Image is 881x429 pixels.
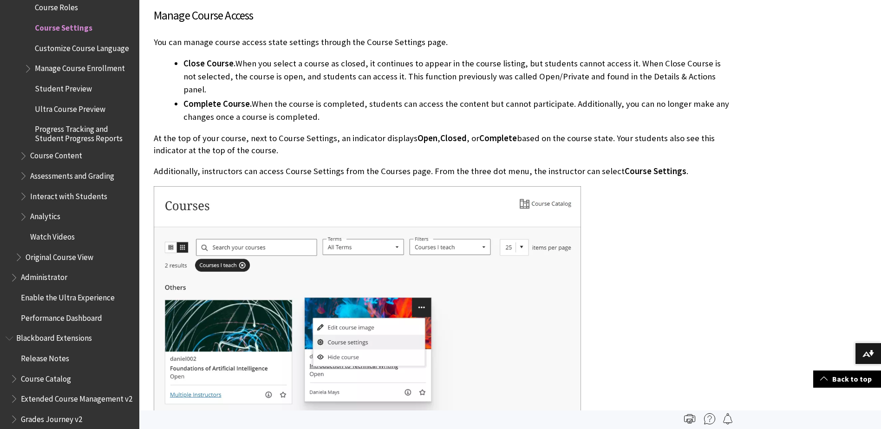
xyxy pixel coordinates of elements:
span: Interact with Students [30,188,107,201]
span: Enable the Ultra Experience [21,290,115,302]
span: Grades Journey v2 [21,411,82,424]
p: At the top of your course, next to Course Settings, an indicator displays , , or based on the cou... [154,132,730,156]
li: When the course is completed, students can access the content but cannot participate. Additionall... [183,97,730,123]
span: . [686,166,688,176]
span: Assessments and Grading [30,168,114,181]
span: Course Settings [625,166,686,176]
span: Blackboard Extensions [16,331,92,343]
span: Course Catalog [21,371,71,383]
img: Print [684,413,695,424]
img: Courses page with menu options appearing over a course card that show an option to go to Course S... [154,186,581,419]
span: Performance Dashboard [21,310,102,323]
span: Ultra Course Preview [35,101,105,114]
span: Student Preview [35,81,92,93]
span: Original Course View [26,249,93,262]
span: Additionally, instructors can access Course Settings from the Courses page. From the three dot me... [154,166,625,176]
img: Follow this page [722,413,733,424]
span: Customize Course Language [35,40,129,53]
span: Administrator [21,270,67,282]
a: Back to top [813,370,881,388]
h3: Manage Course Access [154,7,730,25]
span: Watch Videos [30,229,75,241]
span: Progress Tracking and Student Progress Reports [35,121,133,143]
span: Closed [440,133,467,143]
li: When you select a course as closed, it continues to appear in the course listing, but students ca... [183,57,730,96]
span: Complete Course. [183,98,252,109]
span: Course Settings [35,20,92,32]
span: Complete [479,133,517,143]
img: More help [704,413,715,424]
span: Close Course. [183,58,235,69]
span: Release Notes [21,351,69,363]
span: Course Content [30,148,82,161]
span: Extended Course Management v2 [21,391,132,403]
span: Analytics [30,209,60,221]
p: You can manage course access state settings through the Course Settings page. [154,36,730,48]
span: Open [418,133,437,143]
span: Manage Course Enrollment [35,61,125,73]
